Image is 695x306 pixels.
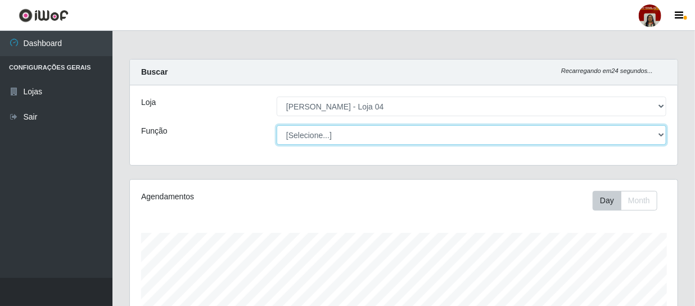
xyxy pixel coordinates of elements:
button: Day [593,191,621,211]
div: First group [593,191,657,211]
div: Toolbar with button groups [593,191,666,211]
button: Month [621,191,657,211]
strong: Buscar [141,67,168,76]
img: CoreUI Logo [19,8,69,22]
label: Função [141,125,168,137]
label: Loja [141,97,156,108]
div: Agendamentos [141,191,350,203]
i: Recarregando em 24 segundos... [561,67,653,74]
